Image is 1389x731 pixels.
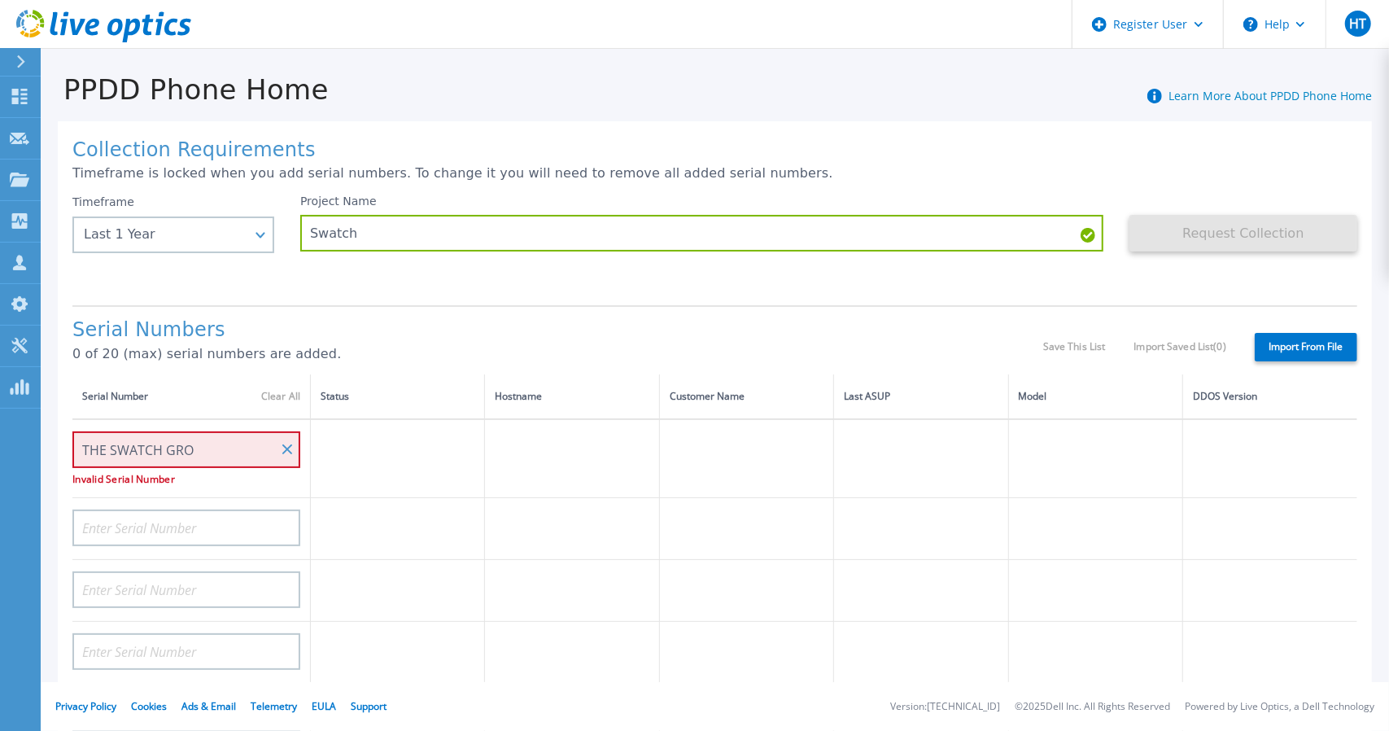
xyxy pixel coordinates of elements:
li: Version: [TECHNICAL_ID] [890,702,1000,712]
p: Timeframe is locked when you add serial numbers. To change it you will need to remove all added s... [72,166,1357,181]
input: Enter Serial Number [72,510,300,546]
input: Enter Serial Number [72,633,300,670]
label: Project Name [300,195,377,207]
a: Learn More About PPDD Phone Home [1168,88,1372,103]
h1: PPDD Phone Home [41,74,329,106]
a: Support [351,699,387,713]
input: Enter Project Name [300,215,1103,252]
a: Cookies [131,699,167,713]
div: Serial Number [82,387,300,405]
li: Powered by Live Optics, a Dell Technology [1185,702,1374,712]
input: Enter Serial Number [72,431,300,468]
th: Last ASUP [834,374,1008,419]
input: Enter Serial Number [72,571,300,608]
th: Hostname [485,374,659,419]
label: Timeframe [72,195,134,208]
button: Request Collection [1129,215,1357,252]
span: HT [1349,17,1366,30]
h1: Serial Numbers [72,319,1043,342]
p: 0 of 20 (max) serial numbers are added. [72,347,1043,361]
th: Model [1008,374,1182,419]
th: Customer Name [659,374,833,419]
a: Privacy Policy [55,699,116,713]
a: Telemetry [251,699,297,713]
a: Ads & Email [181,699,236,713]
div: Last 1 Year [84,227,245,242]
th: DDOS Version [1183,374,1357,419]
p: Invalid Serial Number [72,475,300,484]
li: © 2025 Dell Inc. All Rights Reserved [1015,702,1170,712]
label: Import From File [1255,333,1357,361]
a: EULA [312,699,336,713]
th: Status [311,374,485,419]
h1: Collection Requirements [72,139,1357,162]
